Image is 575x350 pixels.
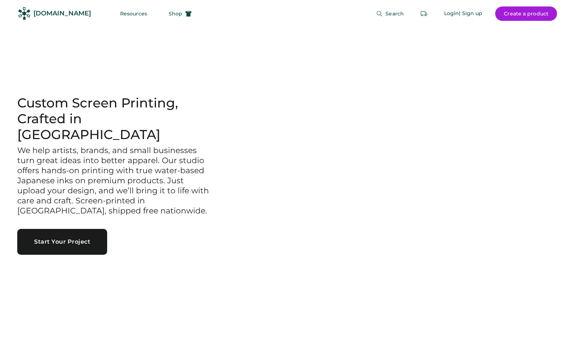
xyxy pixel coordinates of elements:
span: Shop [169,11,182,16]
button: Retrieve an order [417,6,431,21]
img: Rendered Logo - Screens [18,7,31,20]
button: Create a product [495,6,557,21]
div: | Sign up [459,10,482,17]
h3: We help artists, brands, and small businesses turn great ideas into better apparel. Our studio of... [17,146,211,216]
span: Search [385,11,404,16]
button: Resources [111,6,156,21]
button: Search [368,6,412,21]
h1: Custom Screen Printing, Crafted in [GEOGRAPHIC_DATA] [17,95,213,143]
button: Start Your Project [17,229,107,255]
button: Shop [160,6,200,21]
div: Login [444,10,459,17]
div: [DOMAIN_NAME] [33,9,91,18]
